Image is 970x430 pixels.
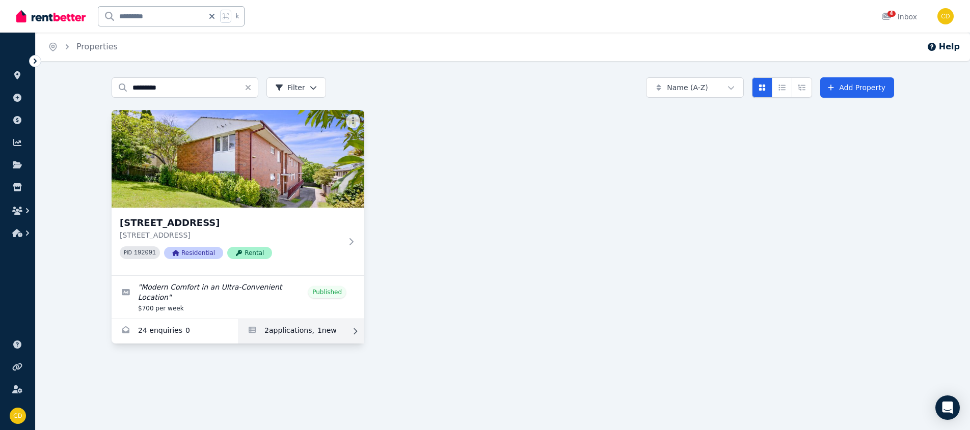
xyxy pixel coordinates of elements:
a: Applications for 3/54 Greenwich Road, Greenwich [238,319,364,343]
code: 192091 [134,249,156,256]
span: Residential [164,247,223,259]
button: Expanded list view [792,77,812,98]
div: View options [752,77,812,98]
nav: Breadcrumb [36,33,130,61]
button: Card view [752,77,772,98]
img: 3/54 Greenwich Road, Greenwich [112,110,364,208]
button: Compact list view [772,77,792,98]
h3: [STREET_ADDRESS] [120,216,342,230]
span: 4 [887,11,896,17]
div: Open Intercom Messenger [935,395,960,420]
button: Clear search [244,77,258,98]
span: Rental [227,247,272,259]
img: Chris Dimitropoulos [10,408,26,424]
small: PID [124,250,132,255]
button: Help [927,41,960,53]
img: Chris Dimitropoulos [937,8,954,24]
span: k [235,12,239,20]
a: Add Property [820,77,894,98]
a: Enquiries for 3/54 Greenwich Road, Greenwich [112,319,238,343]
button: Name (A-Z) [646,77,744,98]
p: [STREET_ADDRESS] [120,230,342,240]
span: Name (A-Z) [667,82,708,93]
span: Filter [275,82,305,93]
a: 3/54 Greenwich Road, Greenwich[STREET_ADDRESS][STREET_ADDRESS]PID 192091ResidentialRental [112,110,364,275]
img: RentBetter [16,9,86,24]
a: Properties [76,42,118,51]
button: Filter [266,77,326,98]
button: More options [346,114,360,128]
a: Edit listing: Modern Comfort in an Ultra-Convenient Location [112,276,364,319]
div: Inbox [881,12,917,22]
